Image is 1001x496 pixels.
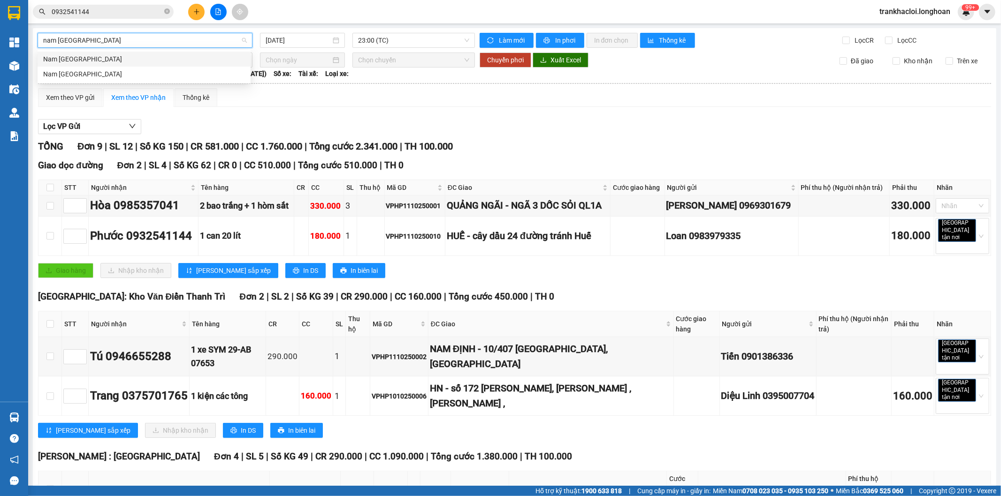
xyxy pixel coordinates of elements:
[190,311,266,337] th: Tên hàng
[38,67,251,82] div: Nam Trung Bắc QL1A
[447,229,609,243] div: HUẾ - cây dầu 24 đường tránh Huế
[341,291,388,302] span: CR 290.000
[111,92,166,103] div: Xem theo VP nhận
[9,131,19,141] img: solution-icon
[983,8,992,16] span: caret-down
[333,263,385,278] button: printerIn biên lai
[587,33,638,48] button: In đơn chọn
[949,488,955,494] span: copyright
[90,387,188,405] div: Trang 0375701765
[140,141,183,152] span: Số KG 150
[38,52,251,67] div: Nam Trung Bắc QL14
[640,33,695,48] button: bar-chartThống kê
[178,263,278,278] button: sort-ascending[PERSON_NAME] sắp xếp
[52,7,162,17] input: Tìm tên, số ĐT hoặc mã đơn
[938,379,976,402] span: [GEOGRAPHIC_DATA] tận nơi
[266,55,331,65] input: Chọn ngày
[218,160,237,171] span: CR 0
[890,180,934,195] th: Phải thu
[453,484,499,494] span: Mã GD
[535,291,554,302] span: TH 0
[540,57,547,64] span: download
[937,182,988,193] div: Nhãn
[386,231,443,241] div: VPHP1110250010
[667,182,789,193] span: Người gửi
[46,427,52,435] span: sort-ascending
[525,451,572,462] span: TH 100.000
[535,486,622,496] span: Hỗ trợ kỹ thuật:
[309,180,344,195] th: CC
[386,201,443,211] div: VPHP1110250001
[961,395,966,400] span: close
[666,198,797,213] div: [PERSON_NAME] 0969301679
[9,84,19,94] img: warehouse-icon
[961,235,966,240] span: close
[637,486,711,496] span: Cung cấp máy in - giấy in:
[200,199,293,212] div: 2 bao trắng + 1 hòm sắt
[298,160,377,171] span: Tổng cước 510.000
[648,37,656,45] span: bar-chart
[77,141,102,152] span: Đơn 9
[191,141,239,152] span: CR 581.000
[817,311,892,337] th: Phí thu hộ (Người nhận trả)
[169,160,171,171] span: |
[109,141,133,152] span: SL 12
[962,8,970,16] img: icon-new-feature
[340,267,347,275] span: printer
[215,8,222,15] span: file-add
[369,451,424,462] span: CC 1.090.000
[91,319,180,329] span: Người nhận
[555,35,577,45] span: In phơi
[38,160,103,171] span: Giao dọc đường
[961,355,966,360] span: close
[310,230,342,242] div: 180.000
[372,391,427,401] div: VPHP1010250006
[90,197,197,215] div: Hòa 0985357041
[357,180,384,195] th: Thu hộ
[346,311,370,337] th: Thu hộ
[38,291,225,302] span: [GEOGRAPHIC_DATA]: Kho Văn Điển Thanh Trì
[365,451,367,462] span: |
[164,8,170,16] span: close-circle
[937,484,988,494] div: Nhãn
[390,291,392,302] span: |
[210,4,227,20] button: file-add
[174,160,211,171] span: Số KG 62
[293,267,299,275] span: printer
[380,160,382,171] span: |
[400,141,402,152] span: |
[345,229,355,242] div: 1
[298,68,318,79] span: Tài xế:
[10,455,19,464] span: notification
[387,182,436,193] span: Mã GD
[533,53,588,68] button: downloadXuất Excel
[891,198,932,214] div: 330.000
[278,427,284,435] span: printer
[721,349,815,364] div: Tiến 0901386336
[232,4,248,20] button: aim
[91,182,189,193] span: Người nhận
[430,381,672,411] div: HN - số 172 [PERSON_NAME], [PERSON_NAME] , [PERSON_NAME] ,
[370,376,428,416] td: VPHP1010250006
[430,342,672,371] div: NAM ĐỊNH - 10/407 [GEOGRAPHIC_DATA], [GEOGRAPHIC_DATA]
[480,33,534,48] button: syncLàm mới
[91,484,260,494] span: Người nhận
[266,311,299,337] th: CR
[267,291,269,302] span: |
[536,33,584,48] button: printerIn phơi
[38,423,138,438] button: sort-ascending[PERSON_NAME] sắp xếp
[214,451,239,462] span: Đơn 4
[186,267,192,275] span: sort-ascending
[351,265,378,276] span: In biên lai
[241,141,244,152] span: |
[325,68,349,79] span: Loại xe:
[237,8,243,15] span: aim
[938,339,976,362] span: [GEOGRAPHIC_DATA] tận nơi
[39,8,46,15] span: search
[230,427,237,435] span: printer
[271,291,289,302] span: SL 2
[520,451,522,462] span: |
[274,68,291,79] span: Số xe:
[183,92,209,103] div: Thống kê
[117,160,142,171] span: Đơn 2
